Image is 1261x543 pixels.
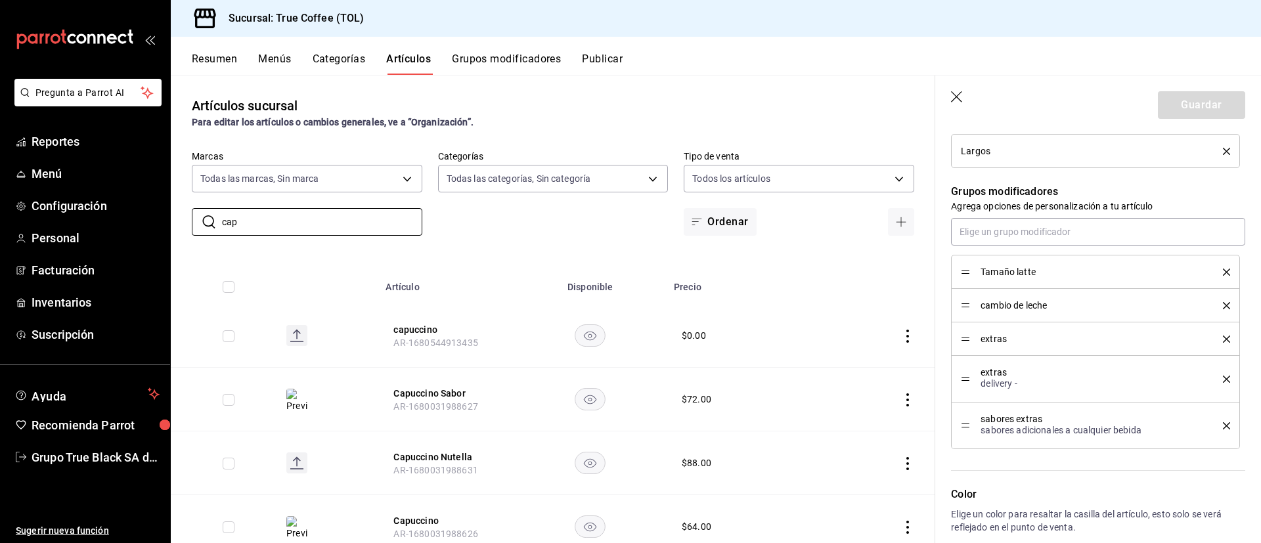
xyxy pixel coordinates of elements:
label: Categorías [438,152,669,161]
span: Tamaño latte [981,267,1203,276]
th: Artículo [378,262,514,304]
button: Ordenar [684,208,756,236]
button: Resumen [192,53,237,75]
button: Categorías [313,53,366,75]
span: Facturación [32,261,160,279]
p: sabores adicionales a cualquier bebida [981,424,1203,437]
a: Pregunta a Parrot AI [9,95,162,109]
span: Menú [32,165,160,183]
p: delivery - [981,377,1203,390]
span: Inventarios [32,293,160,311]
span: Grupo True Black SA de CV [32,448,160,466]
img: Preview [286,389,307,412]
span: AR-1680031988627 [393,401,477,412]
button: availability-product [575,515,606,538]
button: Artículos [386,53,431,75]
span: Todas las marcas, Sin marca [200,172,319,185]
span: extras [981,334,1203,343]
p: Color [951,487,1245,502]
span: Configuración [32,197,160,215]
span: extras [981,368,1203,377]
h3: Sucursal: True Coffee (TOL) [218,11,365,26]
button: open_drawer_menu [144,34,155,45]
button: availability-product [575,388,606,410]
img: Preview [286,516,307,540]
span: cambio de leche [981,301,1203,310]
button: Pregunta a Parrot AI [14,79,162,106]
p: Elige un color para resaltar la casilla del artículo, esto solo se verá reflejado en el punto de ... [951,508,1245,534]
p: Grupos modificadores [951,184,1245,200]
div: Artículos sucursal [192,96,298,116]
span: Suscripción [32,326,160,343]
div: navigation tabs [192,53,1261,75]
input: Buscar artículo [222,209,422,235]
th: Precio [666,262,814,304]
div: $ 72.00 [682,393,711,406]
button: delete [1214,376,1230,383]
button: edit-product-location [393,323,498,336]
span: AR-1680031988631 [393,465,477,475]
button: delete [1214,336,1230,343]
span: Todos los artículos [692,172,770,185]
button: availability-product [575,452,606,474]
button: actions [901,521,914,534]
button: Grupos modificadores [452,53,561,75]
button: actions [901,457,914,470]
span: Todas las categorías, Sin categoría [447,172,591,185]
label: Marcas [192,152,422,161]
button: edit-product-location [393,387,498,400]
span: Pregunta a Parrot AI [35,86,141,100]
span: Sugerir nueva función [16,524,160,538]
span: Recomienda Parrot [32,416,160,434]
p: Agrega opciones de personalización a tu artículo [951,200,1245,213]
span: AR-1680031988626 [393,529,477,539]
span: Personal [32,229,160,247]
button: actions [901,393,914,406]
button: edit-product-location [393,514,498,527]
div: $ 64.00 [682,520,711,533]
button: Publicar [582,53,623,75]
span: Ayuda [32,386,143,402]
button: actions [901,330,914,343]
input: Elige un grupo modificador [951,218,1245,246]
button: edit-product-location [393,450,498,464]
button: delete [1214,422,1230,429]
th: Disponible [514,262,666,304]
div: $ 88.00 [682,456,711,469]
span: sabores extras [981,414,1203,424]
button: availability-product [575,324,606,347]
span: AR-1680544913435 [393,337,477,348]
span: Reportes [32,133,160,150]
strong: Para editar los artículos o cambios generales, ve a “Organización”. [192,117,474,127]
button: delete [1214,269,1230,276]
button: delete [1214,302,1230,309]
div: $ 0.00 [682,329,706,342]
button: Menús [258,53,291,75]
span: Largos [961,146,990,156]
label: Tipo de venta [684,152,914,161]
button: delete [1214,148,1230,155]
